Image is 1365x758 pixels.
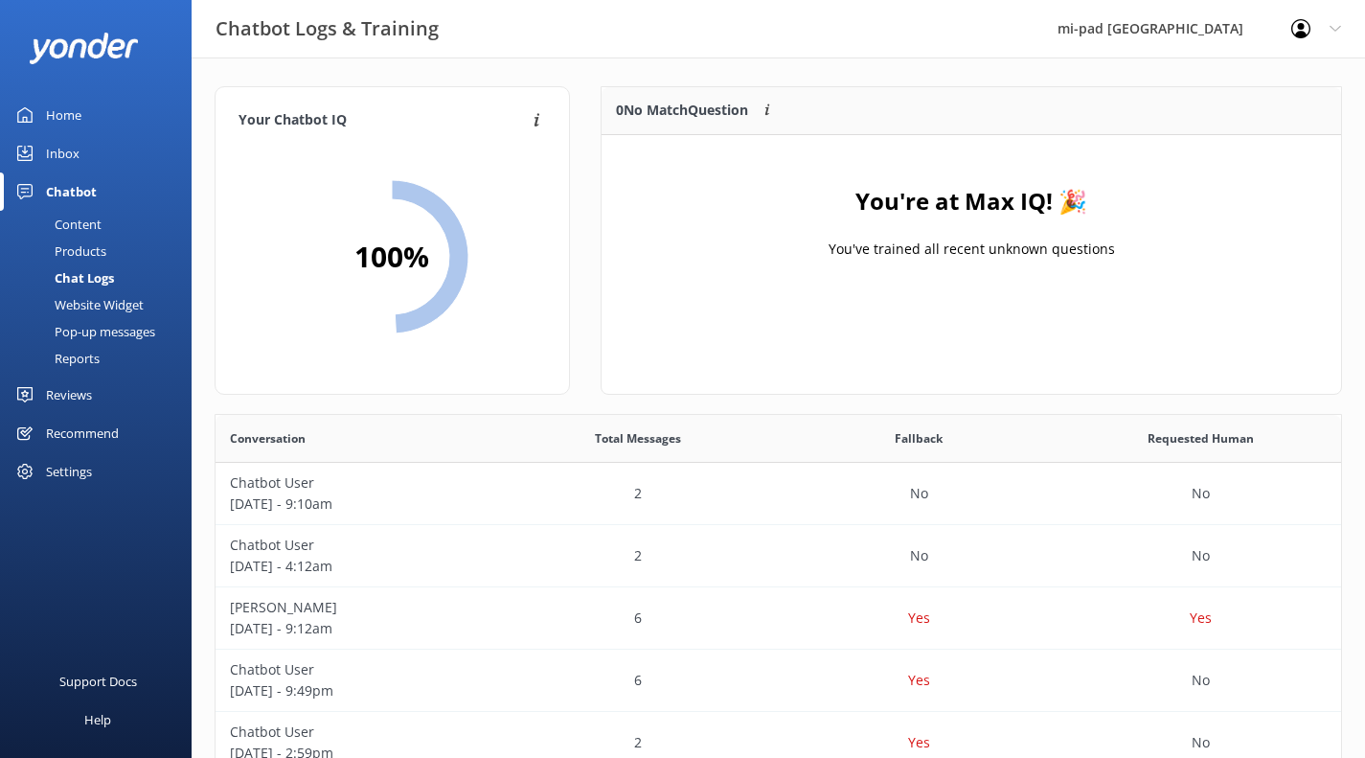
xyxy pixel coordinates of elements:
img: yonder-white-logo.png [29,33,139,64]
a: Content [11,211,192,238]
p: [DATE] - 9:10am [230,494,483,515]
p: [DATE] - 4:12am [230,556,483,577]
p: Chatbot User [230,535,483,556]
a: Reports [11,345,192,372]
a: Products [11,238,192,264]
p: [PERSON_NAME] [230,597,483,618]
p: No [910,483,928,504]
p: No [1192,483,1210,504]
span: Fallback [895,429,943,448]
div: Chat Logs [11,264,114,291]
h4: You're at Max IQ! 🎉 [855,183,1087,219]
div: Website Widget [11,291,144,318]
div: row [216,463,1341,525]
p: 0 No Match Question [616,100,748,121]
div: Products [11,238,106,264]
p: 2 [634,483,642,504]
a: Chat Logs [11,264,192,291]
div: row [216,650,1341,712]
div: Content [11,211,102,238]
div: Pop-up messages [11,318,155,345]
p: [DATE] - 9:49pm [230,680,483,701]
h3: Chatbot Logs & Training [216,13,439,44]
p: Chatbot User [230,659,483,680]
p: 6 [634,608,642,629]
p: Yes [908,670,930,691]
p: 6 [634,670,642,691]
div: Reviews [46,376,92,414]
p: Yes [908,732,930,753]
span: Requested Human [1148,429,1254,448]
a: Pop-up messages [11,318,192,345]
div: Support Docs [59,662,137,701]
p: 2 [634,545,642,566]
p: Chatbot User [230,722,483,743]
div: grid [602,135,1341,327]
div: Reports [11,345,100,372]
p: [DATE] - 9:12am [230,618,483,639]
a: Website Widget [11,291,192,318]
div: Settings [46,452,92,491]
p: Yes [908,608,930,629]
p: No [1192,732,1210,753]
p: No [1192,670,1210,691]
h4: Your Chatbot IQ [239,110,528,131]
div: Recommend [46,414,119,452]
div: Home [46,96,81,134]
h2: 100 % [354,234,429,280]
p: Chatbot User [230,472,483,494]
span: Total Messages [595,429,681,448]
div: row [216,525,1341,587]
div: row [216,587,1341,650]
p: No [910,545,928,566]
p: Yes [1190,608,1212,629]
p: 2 [634,732,642,753]
div: Help [84,701,111,739]
div: Inbox [46,134,80,172]
span: Conversation [230,429,306,448]
p: You've trained all recent unknown questions [828,239,1114,260]
p: No [1192,545,1210,566]
div: Chatbot [46,172,97,211]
